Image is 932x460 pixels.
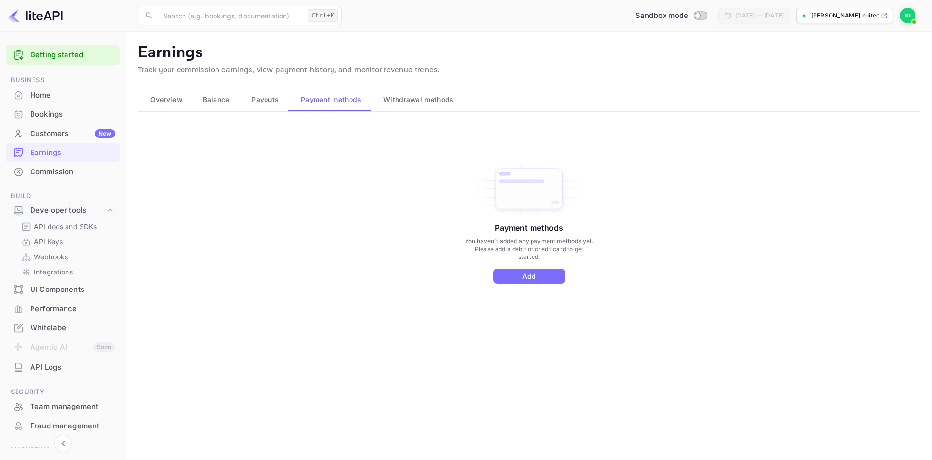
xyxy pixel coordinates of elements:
a: Commission [6,163,120,181]
div: Earnings [6,143,120,162]
div: Home [30,90,115,101]
a: CustomersNew [6,124,120,142]
div: API Logs [30,362,115,373]
a: Home [6,86,120,104]
p: Earnings [138,43,920,63]
div: Switch to Production mode [632,10,711,21]
a: API docs and SDKs [21,221,112,232]
div: Developer tools [6,202,120,219]
span: Withdrawal methods [383,94,453,105]
div: Whitelabel [6,319,120,338]
span: Payouts [251,94,279,105]
span: Build [6,191,120,202]
div: API Logs [6,358,120,377]
div: Getting started [6,45,120,65]
a: Integrations [21,267,112,277]
div: Earnings [30,147,115,158]
span: Payment methods [301,94,362,105]
p: API Keys [34,237,63,247]
div: Integrations [17,265,116,279]
div: scrollable auto tabs example [138,88,920,111]
a: Earnings [6,143,120,161]
img: Add Card [470,161,588,217]
span: Marketing [6,445,120,456]
span: Overview [150,94,183,105]
div: Fraud management [6,417,120,436]
a: Whitelabel [6,319,120,337]
p: You haven't added any payment methods yet. Please add a debit or credit card to get started. [464,238,594,261]
div: [DATE] — [DATE] [735,11,784,20]
a: Bookings [6,105,120,123]
a: Team management [6,397,120,415]
a: UI Components [6,280,120,298]
div: UI Components [30,284,115,295]
div: Commission [30,167,115,178]
a: Performance [6,300,120,318]
div: API Keys [17,235,116,249]
div: Developer tools [30,205,105,216]
div: Team management [6,397,120,416]
span: Security [6,387,120,397]
a: API Keys [21,237,112,247]
a: Fraud management [6,417,120,435]
div: Home [6,86,120,105]
div: Whitelabel [30,323,115,334]
div: UI Components [6,280,120,299]
div: Performance [30,304,115,315]
p: API docs and SDKs [34,221,97,232]
div: Bookings [30,109,115,120]
div: Bookings [6,105,120,124]
input: Search (e.g. bookings, documentation) [157,6,304,25]
div: CustomersNew [6,124,120,143]
div: Customers [30,128,115,139]
a: Getting started [30,50,115,61]
img: LiteAPI logo [8,8,63,23]
a: Webhooks [21,252,112,262]
span: Sandbox mode [635,10,688,21]
a: API Logs [6,358,120,376]
p: [PERSON_NAME].nuitee... [811,11,879,20]
div: Ctrl+K [308,9,338,22]
div: Commission [6,163,120,182]
button: Add [493,269,565,284]
p: Payment methods [495,222,563,234]
div: Fraud management [30,421,115,432]
div: Webhooks [17,250,116,264]
div: API docs and SDKs [17,220,116,234]
p: Track your commission earnings, view payment history, and monitor revenue trends. [138,65,920,76]
button: Collapse navigation [54,435,72,452]
img: King Iboy [900,8,915,23]
span: Business [6,75,120,85]
span: Balance [203,94,230,105]
p: Integrations [34,267,73,277]
div: New [95,129,115,138]
p: Webhooks [34,252,68,262]
div: Team management [30,401,115,412]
